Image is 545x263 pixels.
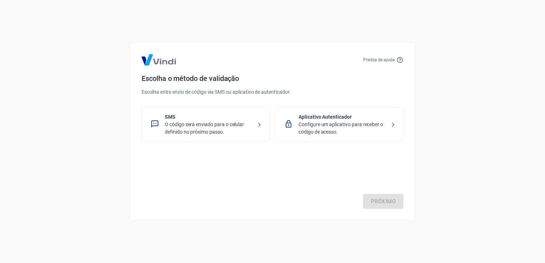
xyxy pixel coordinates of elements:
p: Configure um aplicativo para receber o código de acesso. [299,121,386,136]
p: Precisa de ajuda [363,57,395,63]
p: O código será enviado para o celular definido no próximo passo. [165,121,252,136]
div: Aplicativo AutenticadorConfigure um aplicativo para receber o código de acesso. [275,107,403,142]
p: Aplicativo Autenticador [299,113,386,121]
p: Escolha entre envio de código via SMS ou aplicativo de autenticador. [142,88,403,96]
div: SMSO código será enviado para o celular definido no próximo passo. [142,107,270,142]
p: SMS [165,113,252,121]
img: Logo Vind [142,54,176,66]
h4: Escolha o método de validação [142,74,403,83]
